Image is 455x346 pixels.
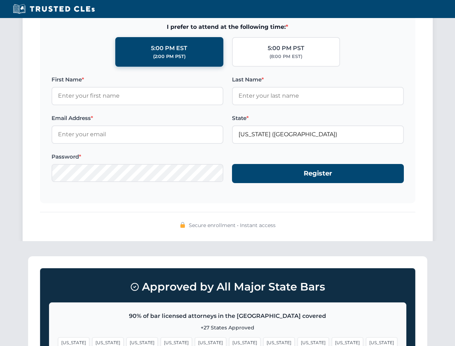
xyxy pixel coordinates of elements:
[269,53,302,60] div: (8:00 PM EST)
[232,125,404,143] input: Florida (FL)
[151,44,187,53] div: 5:00 PM EST
[153,53,186,60] div: (2:00 PM PST)
[52,87,223,105] input: Enter your first name
[232,114,404,123] label: State
[268,44,304,53] div: 5:00 PM PST
[232,75,404,84] label: Last Name
[180,222,186,228] img: 🔒
[52,152,223,161] label: Password
[232,164,404,183] button: Register
[58,324,397,332] p: +27 States Approved
[232,87,404,105] input: Enter your last name
[189,221,276,229] span: Secure enrollment • Instant access
[52,22,404,32] span: I prefer to attend at the following time:
[58,311,397,321] p: 90% of bar licensed attorneys in the [GEOGRAPHIC_DATA] covered
[11,4,97,14] img: Trusted CLEs
[52,114,223,123] label: Email Address
[49,277,406,297] h3: Approved by All Major State Bars
[52,125,223,143] input: Enter your email
[52,75,223,84] label: First Name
